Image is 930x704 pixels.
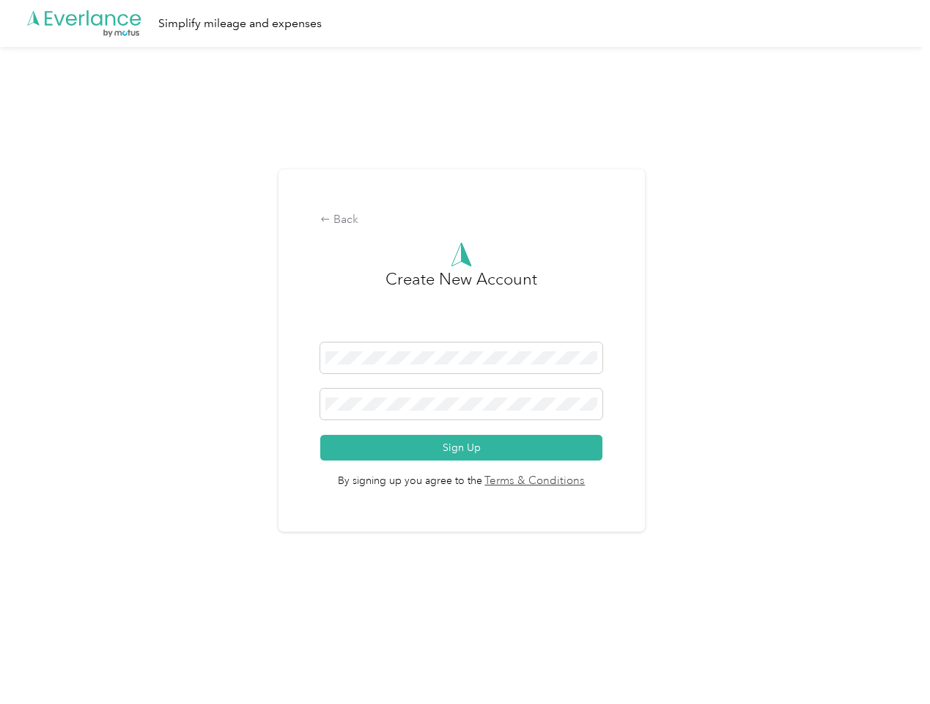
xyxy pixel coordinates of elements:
[158,15,322,33] div: Simplify mileage and expenses
[385,267,537,342] h3: Create New Account
[482,473,586,490] a: Terms & Conditions
[320,435,602,461] button: Sign Up
[320,461,602,490] span: By signing up you agree to the
[320,211,602,229] div: Back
